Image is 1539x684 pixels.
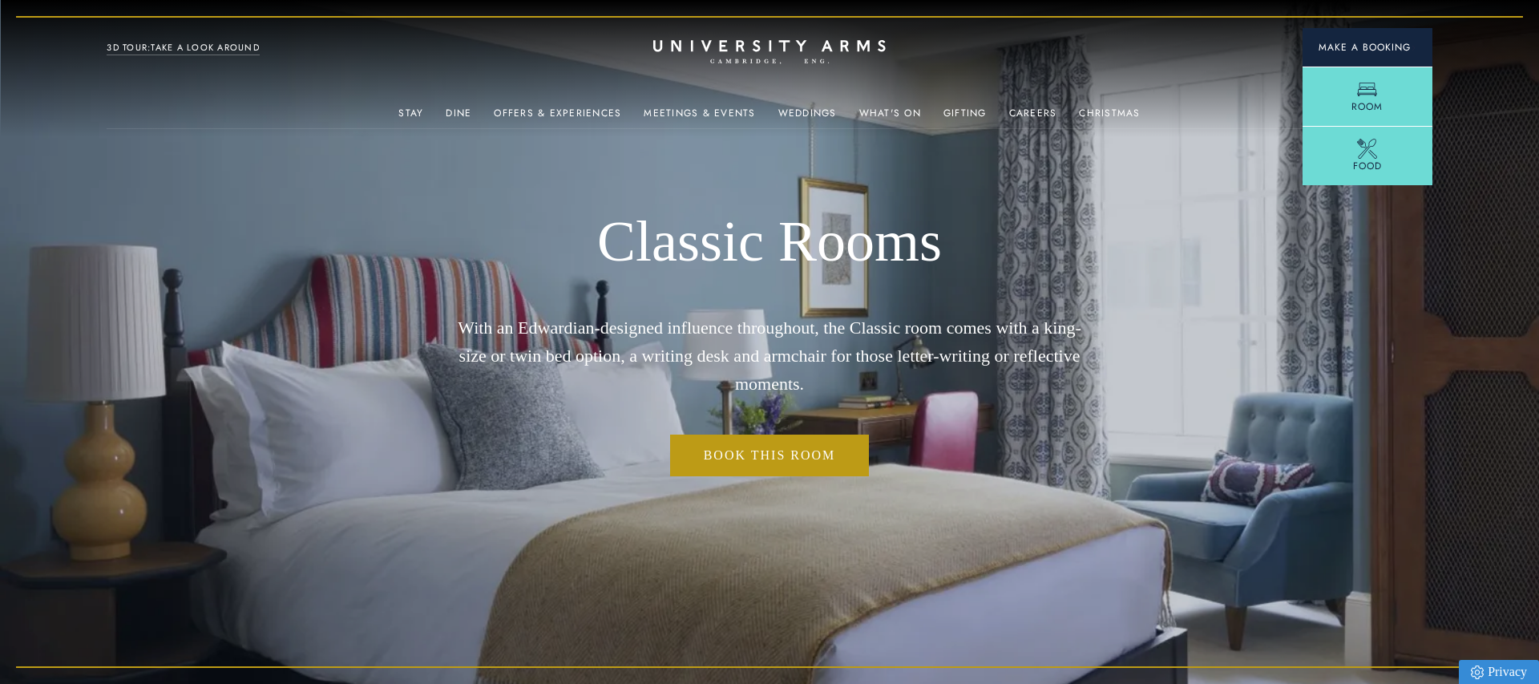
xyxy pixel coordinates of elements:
a: Room [1303,67,1432,126]
a: What's On [859,107,921,128]
a: Privacy [1459,660,1539,684]
a: Weddings [778,107,837,128]
span: Room [1351,99,1383,114]
span: Make a Booking [1319,40,1416,55]
a: Christmas [1079,107,1140,128]
span: Food [1353,159,1382,173]
a: Careers [1009,107,1057,128]
a: 3D TOUR:TAKE A LOOK AROUND [107,41,260,55]
a: Dine [446,107,471,128]
p: With an Edwardian-designed influence throughout, the Classic room comes with a king-size or twin ... [449,314,1090,399]
button: Make a BookingArrow icon [1303,28,1432,67]
a: Meetings & Events [644,107,755,128]
img: Arrow icon [1411,45,1416,51]
img: Privacy [1471,666,1484,679]
a: Home [653,40,886,65]
a: Stay [398,107,423,128]
a: Food [1303,126,1432,185]
a: Book this room [670,435,870,476]
a: Offers & Experiences [494,107,621,128]
a: Gifting [943,107,987,128]
h1: Classic Rooms [449,208,1090,277]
